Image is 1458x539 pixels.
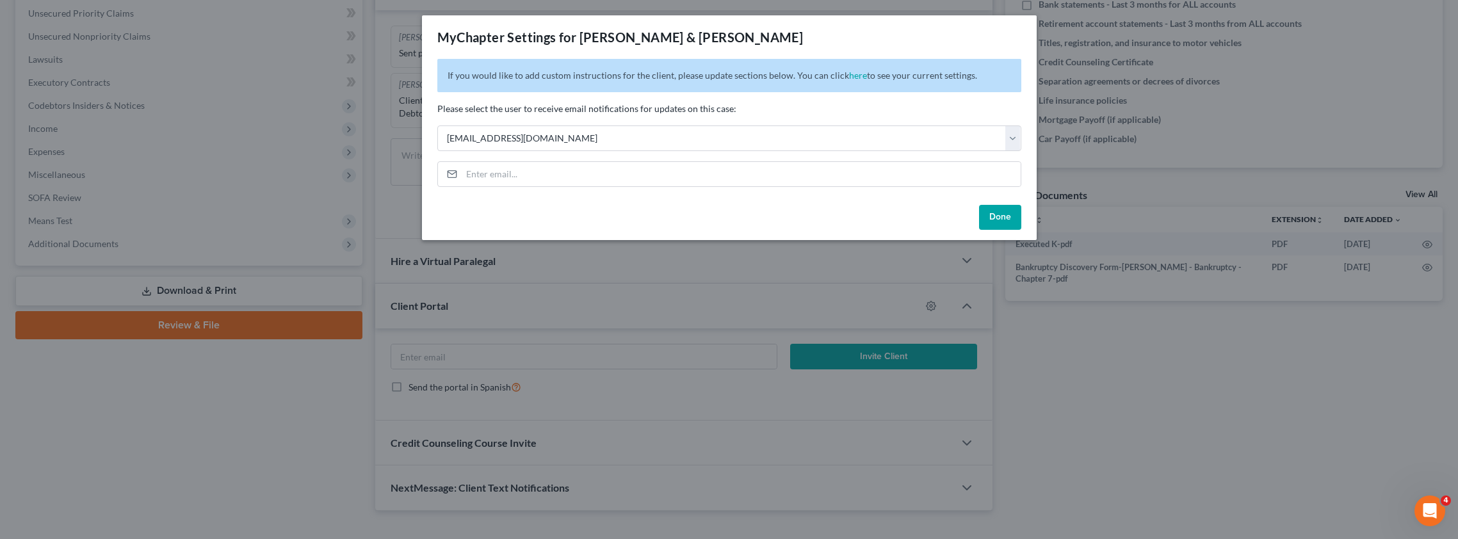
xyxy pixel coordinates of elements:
a: here [849,70,867,81]
p: Please select the user to receive email notifications for updates on this case: [437,102,1021,115]
input: Enter email... [462,162,1021,186]
span: 4 [1441,495,1451,506]
div: MyChapter Settings for [PERSON_NAME] & [PERSON_NAME] [437,28,804,46]
span: You can click to see your current settings. [797,70,977,81]
iframe: Intercom live chat [1414,495,1445,526]
span: If you would like to add custom instructions for the client, please update sections below. [448,70,795,81]
button: Done [979,205,1021,230]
